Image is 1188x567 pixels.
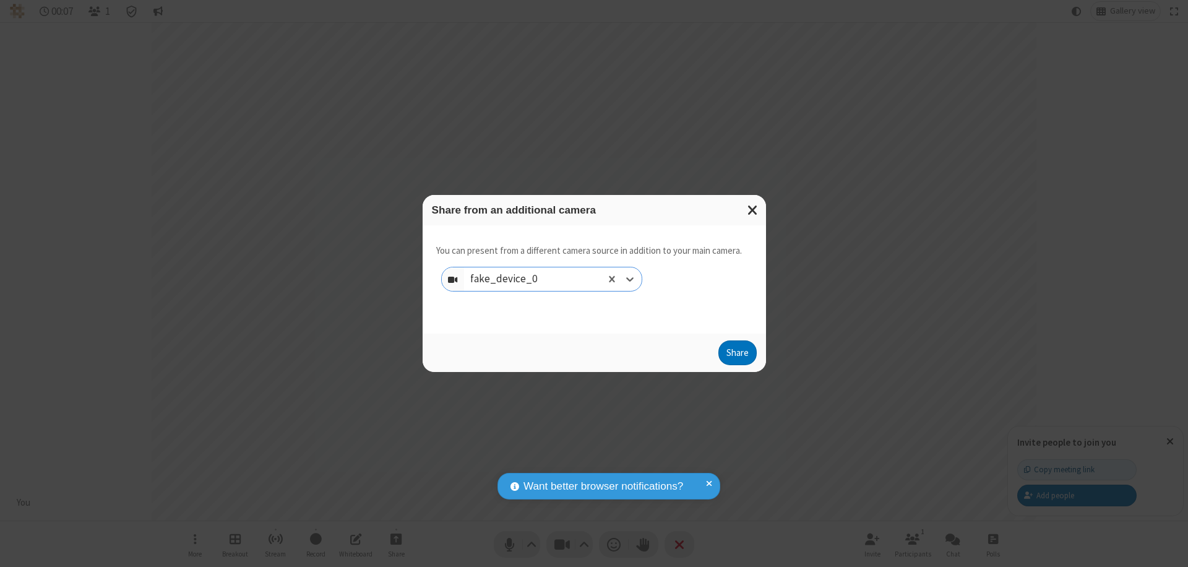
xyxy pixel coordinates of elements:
span: Want better browser notifications? [523,478,683,495]
p: You can present from a different camera source in addition to your main camera. [436,244,742,258]
button: Close modal [740,195,766,225]
button: Share [718,340,757,365]
div: fake_device_0 [470,272,559,288]
h3: Share from an additional camera [432,204,757,216]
